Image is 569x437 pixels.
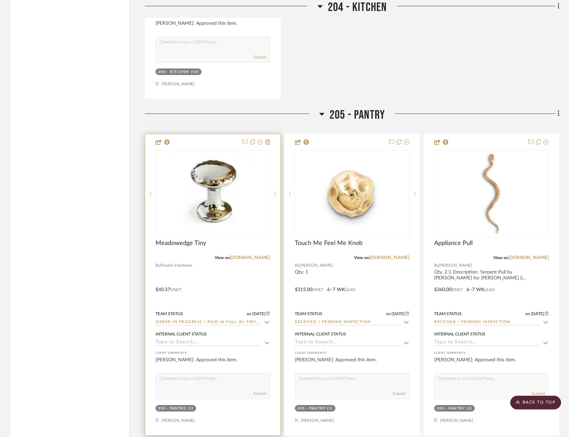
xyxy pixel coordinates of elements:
a: [DOMAIN_NAME] [230,255,270,260]
input: Type to Search… [155,340,262,346]
input: Type to Search… [295,340,401,346]
div: [PERSON_NAME]: Approved this item. [434,356,549,370]
span: View on [215,256,230,260]
div: (2) [466,406,472,411]
scroll-to-top-button: BACK TO TOP [510,396,561,409]
div: (10) [191,70,199,75]
div: Team Status [434,311,462,317]
a: [DOMAIN_NAME] [508,255,549,260]
div: 0 [295,150,409,237]
span: [PERSON_NAME] [300,262,333,269]
a: [DOMAIN_NAME] [369,255,409,260]
span: Pruskin Hardware [160,262,192,269]
span: By [434,262,439,269]
span: on [525,312,530,316]
span: [DATE] [391,311,406,316]
div: Internal Client Status [434,331,485,337]
span: [PERSON_NAME] [439,262,472,269]
span: 205 - PANTRY [330,108,385,122]
span: View on [354,256,369,260]
span: Touch Me Feel Me Knob [295,239,363,247]
span: on [247,312,251,316]
span: [DATE] [251,311,266,316]
div: [PERSON_NAME]: Approved this item. [295,356,409,370]
input: Type to Search… [295,319,401,326]
div: [PERSON_NAME]: Approved this item. [155,20,270,34]
span: View on [493,256,508,260]
span: Meadowedge Tiny [155,239,206,247]
img: Meadowedge Tiny [170,151,256,237]
div: 0 [434,150,548,237]
span: By [155,262,160,269]
div: Internal Client Status [295,331,346,337]
div: 205 - PANTRY [297,406,325,411]
input: Type to Search… [434,319,540,326]
div: 205 - PANTRY [158,406,186,411]
button: Submit [393,391,406,397]
div: [PERSON_NAME]: Approved this item. [155,356,270,370]
div: 204 - KITCHEN [158,70,189,75]
div: Internal Client Status [155,331,207,337]
input: Type to Search… [155,319,262,326]
span: [DATE] [530,311,545,316]
img: Appliance Pull [438,151,545,237]
div: (1) [188,406,194,411]
div: (1) [327,406,333,411]
span: on [386,312,391,316]
button: Submit [253,391,266,397]
button: Submit [532,391,545,397]
div: Team Status [155,311,183,317]
img: Touch Me Feel Me Knob [298,151,406,237]
span: By [295,262,300,269]
div: 205 - PANTRY [437,406,465,411]
span: Appliance Pull [434,239,473,247]
div: Team Status [295,311,322,317]
input: Type to Search… [434,340,540,346]
button: Submit [253,54,266,60]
